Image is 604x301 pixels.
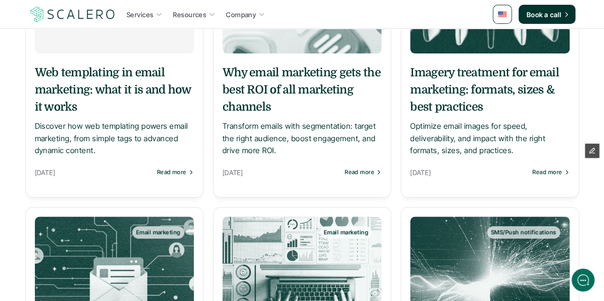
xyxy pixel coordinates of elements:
[410,166,528,178] p: [DATE]
[410,64,569,115] h5: Imagery treatment for email marketing: formats, sizes & best practices
[410,64,569,157] a: Imagery treatment for email marketing: formats, sizes & best practicesOptimize email images for s...
[8,62,183,82] button: New conversation
[410,120,569,157] p: Optimize email images for speed, deliverability, and impact with the right formats, sizes, and pr...
[223,64,381,157] a: Why email marketing gets the best ROI of all marketing channelsTransform emails with segmentation...
[29,5,117,23] img: Scalero company logo
[35,64,194,115] h5: Web templating in email marketing: what it is and how it works
[572,269,594,291] iframe: gist-messenger-bubble-iframe
[519,5,575,24] a: Book a call
[223,166,340,178] p: [DATE]
[157,169,187,176] p: Read more
[526,10,561,20] p: Book a call
[62,68,115,75] span: New conversation
[29,6,117,23] a: Scalero company logo
[173,10,206,20] p: Resources
[226,10,256,20] p: Company
[35,64,194,157] a: Web templating in email marketing: what it is and how it worksDiscover how web templating powers ...
[491,229,556,236] p: SMS/Push notifications
[223,120,381,157] p: Transform emails with segmentation: target the right audience, boost engagement, and drive more ROI.
[345,169,381,176] a: Read more
[585,144,599,158] button: Edit Framer Content
[532,169,562,176] p: Read more
[223,64,381,115] h5: Why email marketing gets the best ROI of all marketing channels
[35,166,152,178] p: [DATE]
[127,10,153,20] p: Services
[157,169,194,176] a: Read more
[35,120,194,157] p: Discover how web templating powers email marketing, from simple tags to advanced dynamic content.
[136,229,180,236] p: Email marketing
[532,169,569,176] a: Read more
[345,169,374,176] p: Read more
[324,229,368,236] p: Email marketing
[80,239,121,246] span: We run on Gist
